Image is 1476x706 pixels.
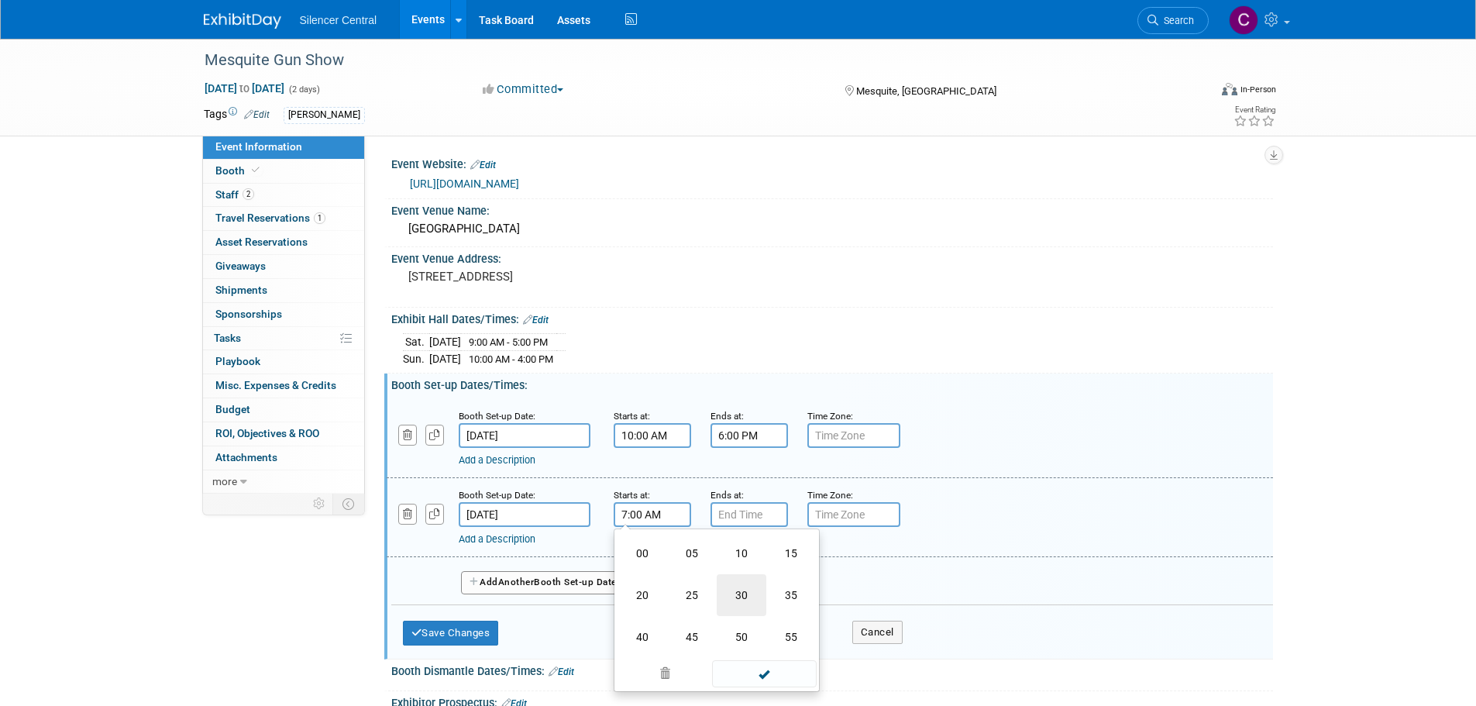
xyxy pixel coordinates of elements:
[618,574,667,616] td: 20
[203,422,364,446] a: ROI, Objectives & ROO
[244,109,270,120] a: Edit
[204,13,281,29] img: ExhibitDay
[667,616,717,658] td: 45
[203,184,364,207] a: Staff2
[766,616,816,658] td: 55
[459,454,535,466] a: Add a Description
[618,663,714,685] a: Clear selection
[807,411,853,422] small: Time Zone:
[284,107,365,123] div: [PERSON_NAME]
[391,199,1273,219] div: Event Venue Name:
[214,332,241,344] span: Tasks
[852,621,903,644] button: Cancel
[459,533,535,545] a: Add a Description
[203,350,364,374] a: Playbook
[287,84,320,95] span: (2 days)
[807,423,900,448] input: Time Zone
[766,574,816,616] td: 35
[470,160,496,170] a: Edit
[403,217,1261,241] div: [GEOGRAPHIC_DATA]
[403,334,429,351] td: Sat.
[203,374,364,398] a: Misc. Expenses & Credits
[203,327,364,350] a: Tasks
[1117,81,1277,104] div: Event Format
[215,355,260,367] span: Playbook
[1222,83,1237,95] img: Format-Inperson.png
[618,616,667,658] td: 40
[710,411,744,422] small: Ends at:
[215,379,336,391] span: Misc. Expenses & Credits
[459,411,535,422] small: Booth Set-up Date:
[215,451,277,463] span: Attachments
[1137,7,1209,34] a: Search
[1240,84,1276,95] div: In-Person
[215,188,254,201] span: Staff
[549,666,574,677] a: Edit
[203,303,364,326] a: Sponsorships
[477,81,569,98] button: Committed
[614,490,650,501] small: Starts at:
[459,490,535,501] small: Booth Set-up Date:
[710,664,817,686] a: Done
[856,85,996,97] span: Mesquite, [GEOGRAPHIC_DATA]
[717,616,766,658] td: 50
[215,164,263,177] span: Booth
[667,532,717,574] td: 05
[710,502,788,527] input: End Time
[203,231,364,254] a: Asset Reservations
[459,502,590,527] input: Date
[807,490,853,501] small: Time Zone:
[391,153,1273,173] div: Event Website:
[1158,15,1194,26] span: Search
[252,166,260,174] i: Booth reservation complete
[215,427,319,439] span: ROI, Objectives & ROO
[215,140,302,153] span: Event Information
[215,236,308,248] span: Asset Reservations
[199,46,1185,74] div: Mesquite Gun Show
[710,490,744,501] small: Ends at:
[459,423,590,448] input: Date
[314,212,325,224] span: 1
[410,177,519,190] a: [URL][DOMAIN_NAME]
[212,475,237,487] span: more
[766,532,816,574] td: 15
[429,351,461,367] td: [DATE]
[243,188,254,200] span: 2
[614,423,691,448] input: Start Time
[717,574,766,616] td: 30
[710,423,788,448] input: End Time
[306,494,333,514] td: Personalize Event Tab Strip
[403,621,499,646] button: Save Changes
[203,136,364,159] a: Event Information
[204,106,270,124] td: Tags
[403,351,429,367] td: Sun.
[1229,5,1258,35] img: Cade Cox
[523,315,549,325] a: Edit
[203,160,364,183] a: Booth
[215,308,282,320] span: Sponsorships
[717,532,766,574] td: 10
[204,81,285,95] span: [DATE] [DATE]
[1233,106,1275,114] div: Event Rating
[391,247,1273,267] div: Event Venue Address:
[332,494,364,514] td: Toggle Event Tabs
[203,207,364,230] a: Travel Reservations1
[618,532,667,574] td: 00
[614,502,691,527] input: Start Time
[391,374,1273,393] div: Booth Set-up Dates/Times:
[237,82,252,95] span: to
[429,334,461,351] td: [DATE]
[391,308,1273,328] div: Exhibit Hall Dates/Times:
[215,260,266,272] span: Giveaways
[469,353,553,365] span: 10:00 AM - 4:00 PM
[300,14,377,26] span: Silencer Central
[203,446,364,470] a: Attachments
[498,577,535,587] span: Another
[203,470,364,494] a: more
[614,411,650,422] small: Starts at:
[215,284,267,296] span: Shipments
[469,336,548,348] span: 9:00 AM - 5:00 PM
[203,255,364,278] a: Giveaways
[667,574,717,616] td: 25
[203,398,364,422] a: Budget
